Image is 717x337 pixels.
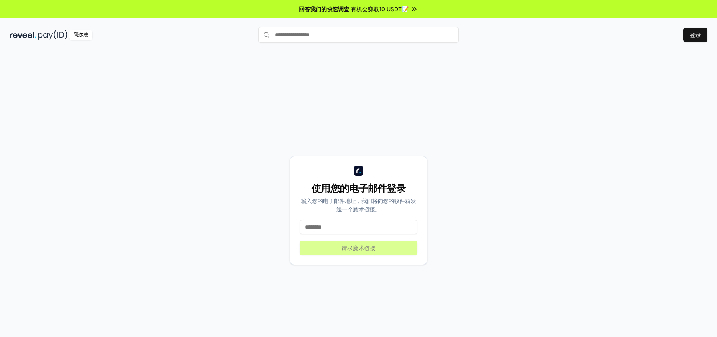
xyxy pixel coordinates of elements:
[301,197,416,213] font: 输入您的电子邮件地址，我们将向您的收件箱发送一个魔术链接。
[354,166,363,176] img: logo_small
[351,6,409,12] font: 有机会赚取10 USDT📝
[690,32,701,38] font: 登录
[299,6,349,12] font: 回答我们的快速调查
[38,30,68,40] img: pay_id
[74,32,88,38] font: 阿尔法
[312,183,405,194] font: 使用您的电子邮件登录
[683,28,707,42] button: 登录
[10,30,36,40] img: reveel_dark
